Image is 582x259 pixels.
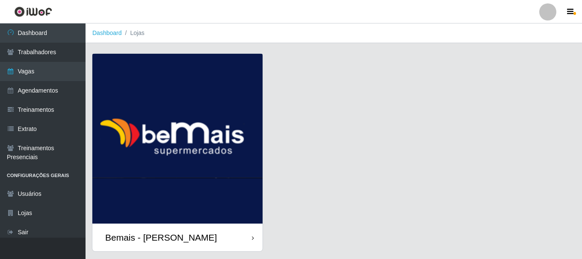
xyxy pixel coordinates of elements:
[14,6,52,17] img: CoreUI Logo
[92,54,263,251] a: Bemais - [PERSON_NAME]
[105,232,217,243] div: Bemais - [PERSON_NAME]
[86,23,582,43] nav: breadcrumb
[92,29,122,36] a: Dashboard
[122,29,145,38] li: Lojas
[92,54,263,224] img: cardImg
